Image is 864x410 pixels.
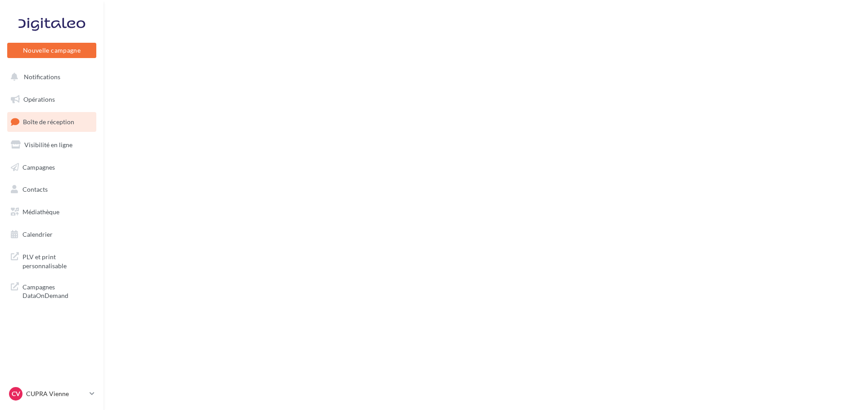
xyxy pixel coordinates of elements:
[24,141,72,149] span: Visibilité en ligne
[5,247,98,274] a: PLV et print personnalisable
[5,68,94,86] button: Notifications
[5,277,98,304] a: Campagnes DataOnDemand
[22,281,93,300] span: Campagnes DataOnDemand
[23,95,55,103] span: Opérations
[22,185,48,193] span: Contacts
[12,389,20,398] span: CV
[7,385,96,402] a: CV CUPRA Vienne
[5,225,98,244] a: Calendrier
[22,208,59,216] span: Médiathèque
[5,158,98,177] a: Campagnes
[22,251,93,270] span: PLV et print personnalisable
[22,230,53,238] span: Calendrier
[26,389,86,398] p: CUPRA Vienne
[5,135,98,154] a: Visibilité en ligne
[22,163,55,171] span: Campagnes
[7,43,96,58] button: Nouvelle campagne
[5,203,98,221] a: Médiathèque
[5,180,98,199] a: Contacts
[5,90,98,109] a: Opérations
[23,118,74,126] span: Boîte de réception
[24,73,60,81] span: Notifications
[5,112,98,131] a: Boîte de réception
